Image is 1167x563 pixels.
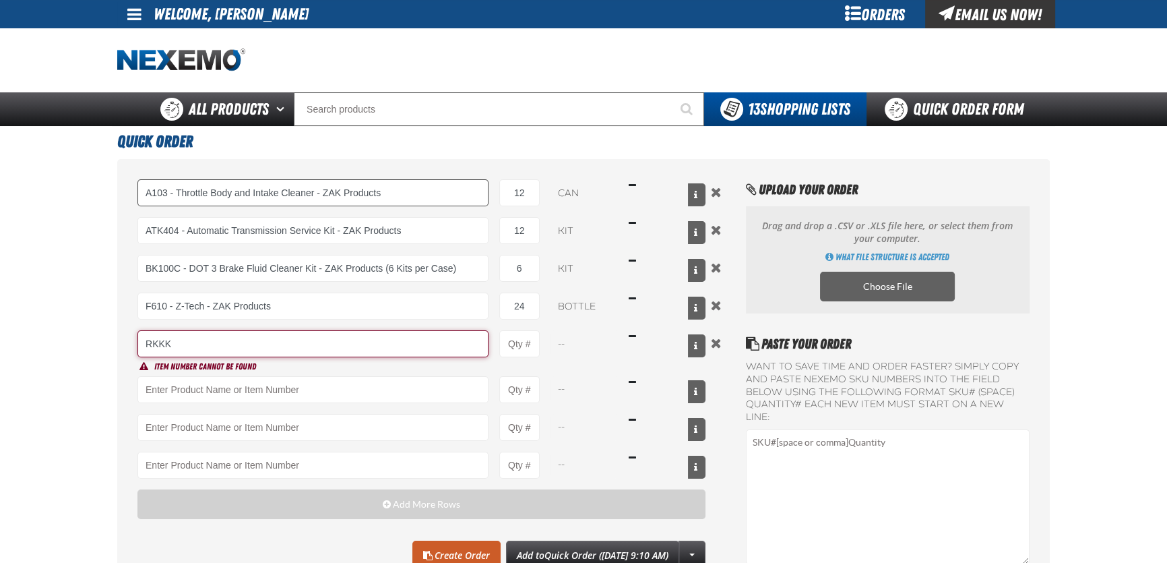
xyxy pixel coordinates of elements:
p: Drag and drop a .CSV or .XLS file here, or select them from your computer. [759,220,1016,245]
strong: 13 [748,100,760,119]
span: Quick Order ([DATE] 9:10 AM) [544,549,668,562]
input: Product [137,293,488,320]
button: View All Prices [688,334,705,357]
input: Search [294,92,704,126]
button: Add More Rows [137,490,705,519]
select: Unit [550,217,618,244]
a: Home [117,49,245,72]
span: Shopping Lists [748,100,850,119]
label: Want to save time and order faster? Simply copy and paste NEXEMO SKU numbers into the field below... [746,361,1030,424]
button: View All Prices [688,380,705,403]
select: Unit [550,255,618,282]
select: Unit [550,179,618,206]
input: Product Quantity [499,452,540,479]
img: Nexemo logo [117,49,245,72]
span: Add to [517,549,668,562]
a: Quick Order Form [866,92,1049,126]
button: Remove the current row [708,336,724,351]
: Product [137,376,488,403]
input: Product [137,330,488,357]
: Product [137,414,488,441]
span: All Products [189,97,269,121]
button: You have 13 Shopping Lists. Open to view details [704,92,866,126]
label: Choose CSV, XLSX or ODS file to import multiple products. Opens a popup [820,272,955,301]
button: Remove the current row [708,260,724,275]
button: View All Prices [688,259,705,282]
button: View All Prices [688,456,705,479]
button: Start Searching [670,92,704,126]
button: View All Prices [688,183,705,206]
button: Remove the current row [708,185,724,200]
input: Product [137,217,488,244]
input: Product Quantity [499,179,540,206]
input: Product Quantity [499,293,540,320]
button: View All Prices [688,221,705,244]
input: Product Quantity [499,330,540,357]
select: Unit [550,293,618,320]
h2: Upload Your Order [746,179,1030,200]
button: Open All Products pages [272,92,294,126]
span: Quick Order [117,132,193,151]
input: Product [137,255,488,282]
button: Remove the current row [708,223,724,237]
a: Get Directions of how to import multiple products using an CSV, XLSX or ODS file. Opens a popup [825,251,949,264]
input: Product Quantity [499,255,540,282]
input: Product Quantity [499,414,540,441]
span: Add More Rows [393,499,460,510]
span: Item number cannot be found [154,361,256,372]
input: Product Quantity [499,217,540,244]
button: View All Prices [688,418,705,441]
input: Product [137,179,488,206]
button: View All Prices [688,297,705,320]
: Product [137,452,488,479]
input: Product Quantity [499,376,540,403]
h2: Paste Your Order [746,334,1030,354]
button: Remove the current row [708,298,724,313]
